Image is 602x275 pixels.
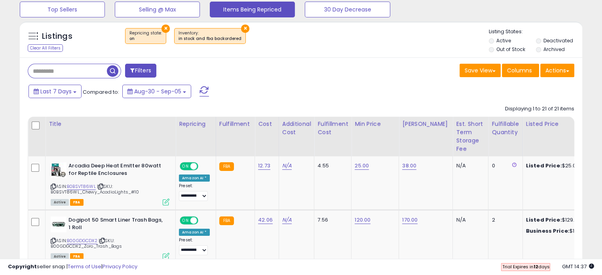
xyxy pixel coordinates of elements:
[219,120,251,128] div: Fulfillment
[129,36,162,42] div: on
[496,46,525,53] label: Out of Stock
[526,216,562,224] b: Listed Price:
[492,120,519,137] div: Fulfillable Quantity
[129,30,162,42] span: Repricing state :
[258,162,270,170] a: 12.73
[496,37,511,44] label: Active
[526,216,592,224] div: $129.68
[526,162,592,169] div: $25.00
[526,227,570,235] b: Business Price:
[502,264,549,270] span: Trial Expires in days
[460,64,501,77] button: Save View
[533,264,538,270] b: 12
[505,105,574,113] div: Displaying 1 to 21 of 21 items
[161,25,170,33] button: ×
[49,120,172,128] div: Title
[402,120,449,128] div: [PERSON_NAME]
[179,120,213,128] div: Repricing
[197,163,210,170] span: OFF
[179,237,210,255] div: Preset:
[282,162,292,170] a: N/A
[317,162,345,169] div: 4.55
[51,216,66,232] img: 41XpEaDbw-L._SL40_.jpg
[258,216,273,224] a: 42.06
[51,183,139,195] span: | SKU: B0BSVT86WL_Chewy_AcadiaLights_#10
[67,183,96,190] a: B0BSVT86WL
[543,46,564,53] label: Archived
[179,36,241,42] div: in stock and fba backordered
[526,162,562,169] b: Listed Price:
[210,2,295,17] button: Items Being Repriced
[40,87,72,95] span: Last 7 Days
[68,162,165,179] b: Arcadia Deep Heat Emitter 80watt for Reptile Enclosures
[355,162,369,170] a: 25.00
[28,44,63,52] div: Clear All Filters
[355,120,395,128] div: Min Price
[115,2,200,17] button: Selling @ Max
[8,263,37,270] strong: Copyright
[456,120,485,153] div: Est. Short Term Storage Fee
[540,64,574,77] button: Actions
[492,162,516,169] div: 0
[402,162,416,170] a: 38.00
[562,263,594,270] span: 2025-09-13 14:37 GMT
[526,228,592,235] div: $120
[51,216,169,259] div: ASIN:
[51,162,66,178] img: 51++spB0vDL._SL40_.jpg
[219,162,234,171] small: FBA
[355,216,370,224] a: 120.00
[83,88,119,96] span: Compared to:
[502,64,539,77] button: Columns
[180,217,190,224] span: ON
[282,120,311,137] div: Additional Cost
[456,162,482,169] div: N/A
[28,85,82,98] button: Last 7 Days
[179,183,210,201] div: Preset:
[305,2,390,17] button: 30 Day Decrease
[20,2,105,17] button: Top Sellers
[68,216,165,233] b: Dogipot 50 Smart Liner Trash Bags, 1 Roll
[179,30,241,42] span: Inventory :
[68,263,101,270] a: Terms of Use
[402,216,418,224] a: 170.00
[122,85,191,98] button: Aug-30 - Sep-05
[180,163,190,170] span: ON
[456,216,482,224] div: N/A
[543,37,573,44] label: Deactivated
[492,216,516,224] div: 2
[197,217,210,224] span: OFF
[67,237,97,244] a: B00GDGCDX2
[103,263,137,270] a: Privacy Policy
[258,120,275,128] div: Cost
[51,162,169,205] div: ASIN:
[526,120,594,128] div: Listed Price
[489,28,582,36] p: Listing States:
[70,199,84,206] span: FBA
[179,174,210,182] div: Amazon AI *
[507,66,532,74] span: Columns
[282,216,292,224] a: N/A
[51,237,122,249] span: | SKU: B00GDGCDX2_Zoro_Trash_Bags
[219,216,234,225] small: FBA
[317,216,345,224] div: 7.56
[8,263,137,271] div: seller snap | |
[179,229,210,236] div: Amazon AI *
[125,64,156,78] button: Filters
[51,199,69,206] span: All listings currently available for purchase on Amazon
[241,25,249,33] button: ×
[317,120,348,137] div: Fulfillment Cost
[42,31,72,42] h5: Listings
[134,87,181,95] span: Aug-30 - Sep-05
